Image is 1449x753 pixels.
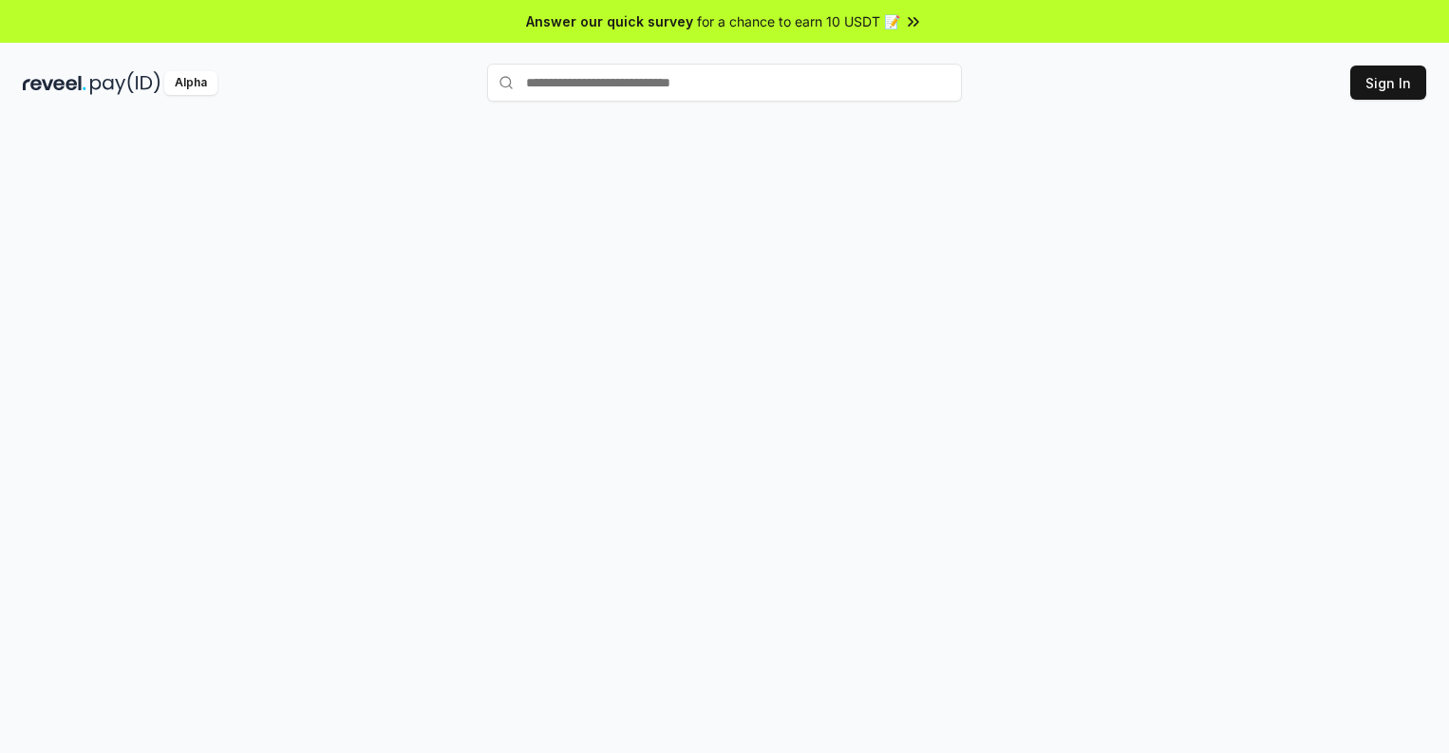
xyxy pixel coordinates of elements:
[23,71,86,95] img: reveel_dark
[1350,66,1426,100] button: Sign In
[90,71,160,95] img: pay_id
[697,11,900,31] span: for a chance to earn 10 USDT 📝
[164,71,217,95] div: Alpha
[526,11,693,31] span: Answer our quick survey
